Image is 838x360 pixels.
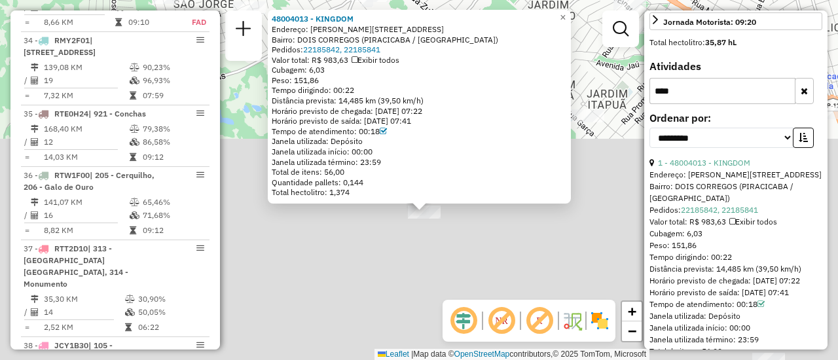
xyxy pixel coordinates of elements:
td: 8,66 KM [43,16,115,29]
div: Janela utilizada término: 23:59 [649,334,822,346]
td: 86,58% [142,135,204,149]
em: Opções [196,171,204,179]
i: Total de Atividades [31,308,39,316]
a: OpenStreetMap [454,350,510,359]
div: Janela utilizada início: 00:00 [272,147,567,157]
span: Peso: 151,86 [649,240,697,250]
td: 09:12 [142,224,204,237]
td: 168,40 KM [43,122,129,135]
span: RTW1F00 [54,170,90,180]
div: Distância prevista: 14,485 km (39,50 km/h) [272,96,567,106]
i: Tempo total em rota [115,18,122,26]
span: Peso: 151,86 [272,75,319,85]
a: Jornada Motorista: 09:20 [649,12,822,30]
div: Pedidos: [649,204,822,216]
strong: 35,87 hL [705,37,737,47]
i: % de utilização da cubagem [130,138,139,146]
span: | [STREET_ADDRESS] [24,35,96,57]
a: Zoom out [622,321,642,341]
td: = [24,151,30,164]
a: Exibir filtros [608,16,634,42]
div: Tempo de atendimento: 00:18 [272,126,567,137]
div: Endereço: [PERSON_NAME][STREET_ADDRESS] [649,169,822,181]
td: 35,30 KM [43,293,124,306]
td: 65,46% [142,196,204,209]
i: % de utilização do peso [125,295,135,303]
i: % de utilização do peso [130,125,139,133]
td: = [24,321,30,334]
a: Leaflet [378,350,409,359]
i: % de utilização do peso [130,63,139,71]
a: 22185842, 22185841 [681,205,758,215]
span: Ocultar deslocamento [448,305,479,336]
img: Exibir/Ocultar setores [589,310,610,331]
em: Opções [196,244,204,252]
i: Distância Total [31,295,39,303]
span: 37 - [24,243,128,289]
td: 06:22 [137,321,204,334]
td: 8,82 KM [43,224,129,237]
td: 12 [43,135,129,149]
td: 90,23% [142,61,204,74]
div: Tempo dirigindo: 00:22 [272,85,567,96]
td: FAD [179,16,207,29]
strong: 48004013 - KINGDOM [272,14,354,24]
span: Exibir NR [486,305,517,336]
i: Tempo total em rota [125,323,132,331]
span: Cubagem: 6,03 [649,228,702,238]
td: 16 [43,209,129,222]
i: % de utilização da cubagem [130,211,139,219]
div: Horário previsto de chegada: [DATE] 07:22 [649,275,822,287]
div: Horário previsto de chegada: [DATE] 07:22 [272,106,567,117]
td: = [24,224,30,237]
td: / [24,306,30,319]
i: Distância Total [31,63,39,71]
span: − [628,323,636,339]
td: 2,52 KM [43,321,124,334]
a: Zoom in [622,302,642,321]
div: Janela utilizada: Depósito [649,310,822,322]
span: 34 - [24,35,96,57]
div: Tempo de atendimento: 00:18 [649,298,822,310]
td: / [24,135,30,149]
i: % de utilização da cubagem [130,77,139,84]
i: Distância Total [31,198,39,206]
span: Exibir rótulo [524,305,555,336]
td: 79,38% [142,122,204,135]
div: Total hectolitro: [649,37,822,48]
h4: Atividades [649,60,822,73]
td: 30,90% [137,293,204,306]
td: / [24,209,30,222]
td: 141,07 KM [43,196,129,209]
div: Quantidade pallets: 0,144 [272,177,567,188]
label: Ordenar por: [649,110,822,126]
td: / [24,74,30,87]
span: | 313 - [GEOGRAPHIC_DATA] [GEOGRAPHIC_DATA], 314 - Monumento [24,243,128,289]
i: % de utilização do peso [130,198,139,206]
span: Cubagem: 6,03 [272,65,325,75]
a: 22185842, 22185841 [303,45,380,54]
td: 14 [43,306,124,319]
td: = [24,16,30,29]
button: Ordem crescente [793,128,814,148]
span: + [628,303,636,319]
img: Fluxo de ruas [562,310,583,331]
em: Opções [196,36,204,44]
td: 50,05% [137,306,204,319]
span: × [560,12,566,23]
div: Tempo dirigindo: 00:22 [649,251,822,263]
div: Horário previsto de saída: [DATE] 07:41 [649,287,822,298]
span: Exibir todos [729,217,777,226]
div: Valor total: R$ 983,63 [272,55,567,65]
i: % de utilização da cubagem [125,308,135,316]
a: 1 - 48004013 - KINGDOM [658,158,750,168]
div: Horário previsto de saída: [DATE] 07:41 [272,116,567,126]
td: 07:59 [142,89,204,102]
div: Map data © contributors,© 2025 TomTom, Microsoft [374,349,649,360]
div: Jornada Motorista: 09:20 [663,16,756,28]
span: JCY1B30 [54,340,88,350]
span: | [411,350,413,359]
div: Endereço: [PERSON_NAME][STREET_ADDRESS] [272,24,567,35]
i: Tempo total em rota [130,153,136,161]
div: Janela utilizada término: 23:59 [272,157,567,168]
